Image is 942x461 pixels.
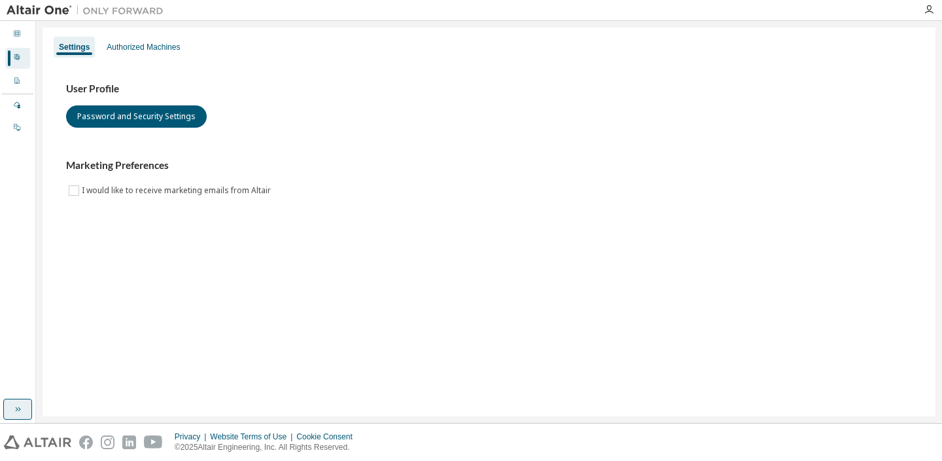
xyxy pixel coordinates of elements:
div: Settings [59,42,90,52]
img: altair_logo.svg [4,435,71,449]
img: Altair One [7,4,170,17]
div: Cookie Consent [296,432,360,442]
div: Website Terms of Use [210,432,296,442]
img: youtube.svg [144,435,163,449]
div: On Prem [5,118,30,139]
div: Managed [5,96,30,117]
div: Privacy [175,432,210,442]
button: Password and Security Settings [66,105,207,128]
label: I would like to receive marketing emails from Altair [82,183,273,198]
div: Dashboard [5,24,30,45]
div: Authorized Machines [107,42,180,52]
img: instagram.svg [101,435,114,449]
img: linkedin.svg [122,435,136,449]
h3: Marketing Preferences [66,159,912,172]
div: Company Profile [5,71,30,92]
p: © 2025 Altair Engineering, Inc. All Rights Reserved. [175,442,360,453]
h3: User Profile [66,83,912,96]
div: User Profile [5,48,30,69]
img: facebook.svg [79,435,93,449]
